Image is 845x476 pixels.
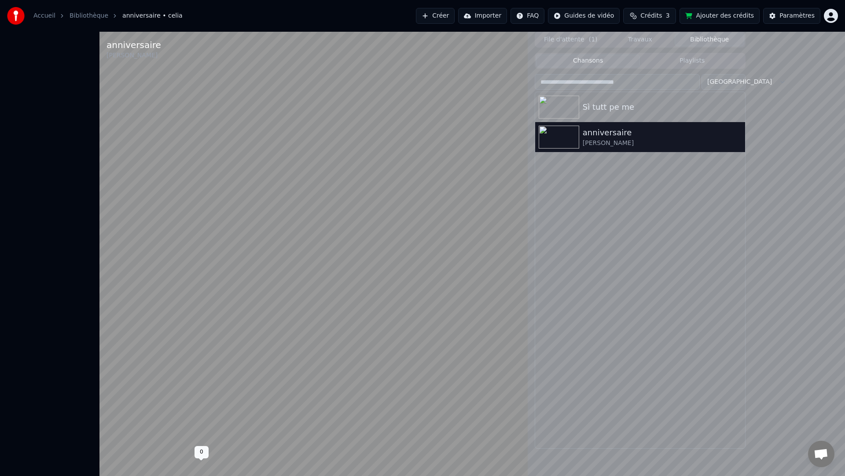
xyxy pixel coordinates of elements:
[416,8,455,24] button: Créer
[606,33,675,46] button: Travaux
[583,101,742,113] div: Sì tutt pe me
[122,11,183,20] span: anniversaire • celia
[458,8,507,24] button: Importer
[536,33,606,46] button: File d'attente
[536,55,640,67] button: Chansons
[623,8,676,24] button: Crédits3
[583,126,742,139] div: anniversaire
[589,35,598,44] span: ( 1 )
[640,11,662,20] span: Crédits
[195,446,209,458] div: 0
[640,55,744,67] button: Playlists
[707,78,772,86] span: [GEOGRAPHIC_DATA]
[33,11,55,20] a: Accueil
[675,33,744,46] button: Bibliothèque
[70,11,108,20] a: Bibliothèque
[808,441,834,467] div: Ouvrir le chat
[779,11,815,20] div: Paramètres
[666,11,670,20] span: 3
[107,51,161,60] div: [PERSON_NAME]
[763,8,820,24] button: Paramètres
[511,8,544,24] button: FAQ
[680,8,760,24] button: Ajouter des crédits
[583,139,742,148] div: [PERSON_NAME]
[548,8,620,24] button: Guides de vidéo
[107,39,161,51] div: anniversaire
[33,11,183,20] nav: breadcrumb
[7,7,25,25] img: youka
